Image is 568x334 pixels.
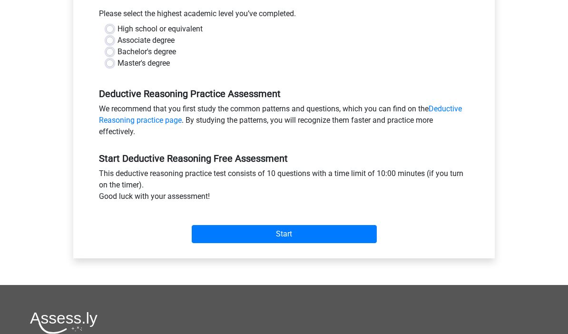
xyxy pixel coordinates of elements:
[92,103,476,141] div: We recommend that you first study the common patterns and questions, which you can find on the . ...
[92,8,476,23] div: Please select the highest academic level you’ve completed.
[118,35,175,46] label: Associate degree
[118,46,176,58] label: Bachelor's degree
[99,88,469,99] h5: Deductive Reasoning Practice Assessment
[118,23,203,35] label: High school or equivalent
[192,225,377,243] input: Start
[30,312,98,334] img: Assessly logo
[118,58,170,69] label: Master's degree
[92,168,476,206] div: This deductive reasoning practice test consists of 10 questions with a time limit of 10:00 minute...
[99,153,469,164] h5: Start Deductive Reasoning Free Assessment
